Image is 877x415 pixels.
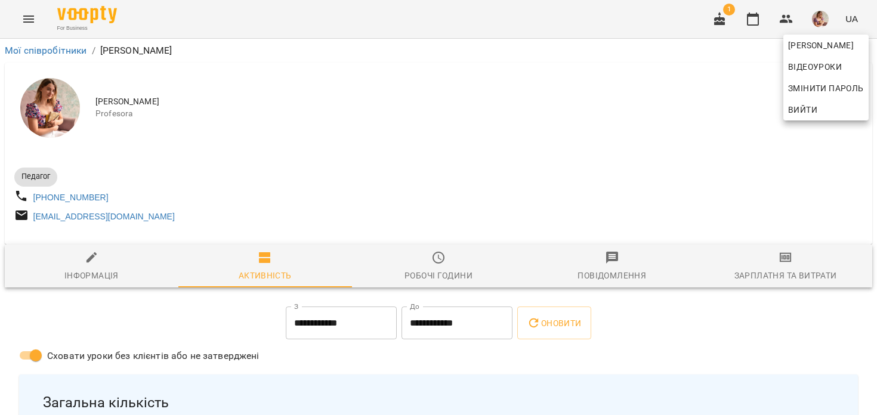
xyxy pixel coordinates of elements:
a: Відеоуроки [783,56,847,78]
span: Змінити пароль [788,81,864,95]
a: Змінити пароль [783,78,869,99]
span: [PERSON_NAME] [788,38,864,52]
button: Вийти [783,99,869,120]
span: Вийти [788,103,817,117]
span: Відеоуроки [788,60,842,74]
a: [PERSON_NAME] [783,35,869,56]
